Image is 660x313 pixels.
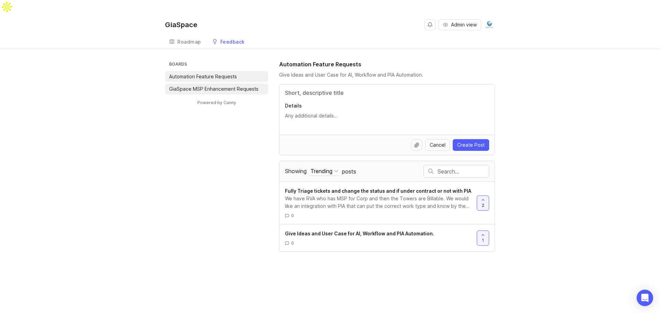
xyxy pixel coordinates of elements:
[484,19,495,30] img: Rob Giannini
[165,35,205,49] a: Roadmap
[196,99,237,107] a: Powered by Canny
[477,231,489,246] button: 1
[208,35,249,49] a: Feedback
[285,188,471,194] span: Fully Triage tickets and change the status and if under contract or not with PIA
[477,195,489,211] button: 2
[165,14,203,35] a: GiaSpace
[482,202,484,208] span: 2
[285,230,477,246] a: Give Ideas and User Case for AI, Workflow and PIA Automation.0
[279,71,495,79] div: Give Ideas and User Case for AI, Workflow and PIA Automation.
[438,168,489,175] input: Search…
[168,60,268,70] h3: Boards
[165,21,197,28] div: GiaSpace
[291,240,294,246] span: 0
[285,195,471,210] div: We have RVA who has MSP for Corp and then the Towers are Billable. We would like an integration w...
[169,73,237,80] p: Automation Feature Requests
[165,71,268,82] a: Automation Feature Requests
[285,187,477,219] a: Fully Triage tickets and change the status and if under contract or not with PIAWe have RVA who h...
[637,290,653,306] div: Open Intercom Messenger
[220,40,245,44] div: Feedback
[430,142,445,148] span: Cancel
[285,112,489,120] textarea: Details
[451,21,477,28] span: Admin view
[342,168,356,175] span: posts
[425,19,436,30] button: Notifications
[285,89,489,97] input: Title
[285,168,307,175] span: Showing
[285,231,434,236] span: Give Ideas and User Case for AI, Workflow and PIA Automation.
[177,40,201,44] div: Roadmap
[425,139,450,151] button: Cancel
[482,237,484,243] span: 1
[310,167,332,175] div: Trending
[279,60,361,68] h1: Automation Feature Requests
[438,19,481,30] button: Admin view
[169,86,258,92] p: GiaSpace MSP Enhancement Requests
[165,83,268,94] a: GiaSpace MSP Enhancement Requests
[457,142,485,148] span: Create Post
[453,139,489,151] button: Create Post
[309,167,340,176] button: Showing
[291,213,294,219] span: 0
[285,102,489,109] p: Details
